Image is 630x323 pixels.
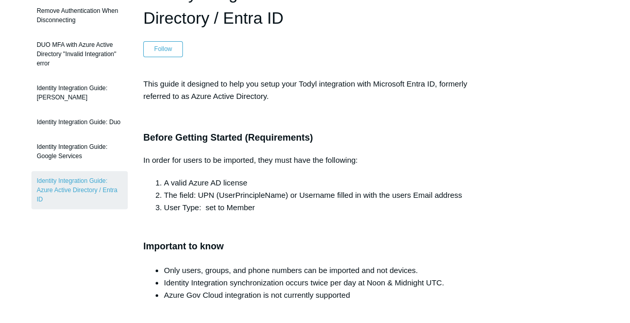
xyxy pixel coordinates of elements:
[143,41,183,57] button: Follow Article
[164,177,486,189] li: A valid Azure AD license
[143,78,486,103] p: This guide it designed to help you setup your Todyl integration with Microsoft Entra ID, formerly...
[143,130,486,145] h3: Before Getting Started (Requirements)
[31,171,128,209] a: Identity Integration Guide: Azure Active Directory / Entra ID
[164,264,486,277] li: Only users, groups, and phone numbers can be imported and not devices.
[164,289,486,301] li: Azure Gov Cloud integration is not currently supported
[31,78,128,107] a: Identity Integration Guide: [PERSON_NAME]
[164,189,486,201] li: The field: UPN (UserPrincipleName) or Username filled in with the users Email address
[164,201,486,214] li: User Type: set to Member
[31,35,128,73] a: DUO MFA with Azure Active Directory "Invalid Integration" error
[164,277,486,289] li: Identity Integration synchronization occurs twice per day at Noon & Midnight UTC.
[31,137,128,166] a: Identity Integration Guide: Google Services
[31,112,128,132] a: Identity Integration Guide: Duo
[31,1,128,30] a: Remove Authentication When Disconnecting
[143,224,486,254] h3: Important to know
[143,154,486,166] p: In order for users to be imported, they must have the following:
